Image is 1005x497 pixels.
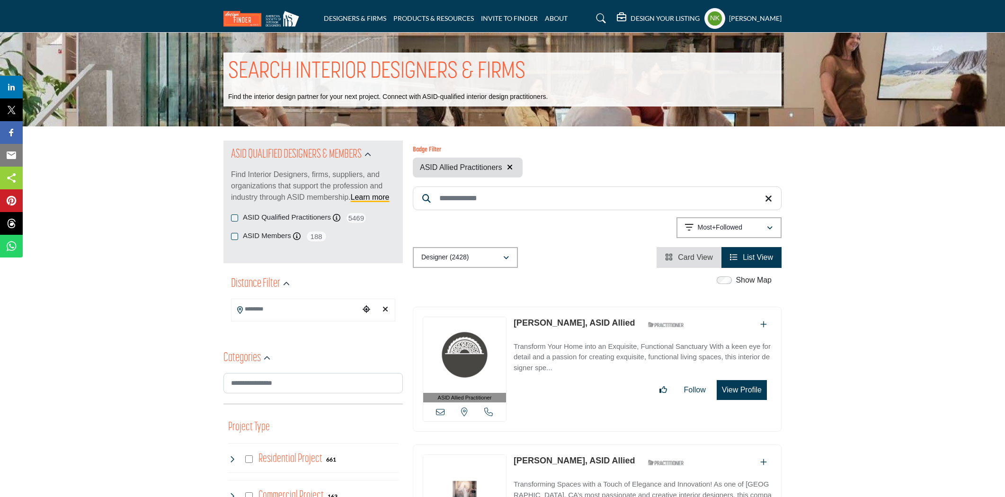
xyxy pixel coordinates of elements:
span: Card View [678,253,713,261]
span: ASID Allied Practitioners [420,162,502,173]
button: Project Type [228,418,270,436]
img: ASID Qualified Practitioners Badge Icon [644,319,687,331]
input: ASID Members checkbox [231,233,238,240]
h1: SEARCH INTERIOR DESIGNERS & FIRMS [228,57,525,87]
span: ASID Allied Practitioner [438,394,492,402]
input: ASID Qualified Practitioners checkbox [231,214,238,222]
p: Almas Shewa, ASID Allied [514,454,635,467]
p: Most+Followed [698,223,743,232]
span: 188 [306,231,327,242]
input: Search Category [223,373,403,393]
button: Show hide supplier dropdown [704,8,725,29]
button: Most+Followed [676,217,782,238]
h5: DESIGN YOUR LISTING [631,14,700,23]
img: ASID Qualified Practitioners Badge Icon [644,457,687,469]
h4: Residential Project: Types of projects range from simple residential renovations to highly comple... [258,451,322,467]
a: INVITE TO FINDER [481,14,538,22]
p: Transform Your Home into an Exquisite, Functional Sanctuary With a keen eye for detail and a pass... [514,341,772,373]
a: Learn more [351,193,390,201]
p: Find Interior Designers, firms, suppliers, and organizations that support the profession and indu... [231,169,395,203]
label: Show Map [736,275,772,286]
a: Transform Your Home into an Exquisite, Functional Sanctuary With a keen eye for detail and a pass... [514,336,772,373]
span: 5469 [346,212,367,224]
a: PRODUCTS & RESOURCES [393,14,474,22]
img: April Howe, ASID Allied [423,317,506,393]
div: Choose your current location [359,300,374,320]
p: Designer (2428) [421,253,469,262]
div: 661 Results For Residential Project [326,455,336,463]
a: Add To List [760,458,767,466]
li: List View [721,247,782,268]
a: Search [587,11,612,26]
button: Designer (2428) [413,247,518,268]
input: Search Keyword [413,186,782,210]
p: Find the interior design partner for your next project. Connect with ASID-qualified interior desi... [228,92,548,102]
a: DESIGNERS & FIRMS [324,14,386,22]
div: Clear search location [378,300,392,320]
button: Follow [678,381,712,399]
a: View Card [665,253,713,261]
label: ASID Members [243,231,291,241]
a: Add To List [760,320,767,328]
button: Like listing [653,381,673,399]
input: Search Location [231,300,359,319]
p: April Howe, ASID Allied [514,317,635,329]
h5: [PERSON_NAME] [729,14,782,23]
b: 661 [326,456,336,463]
button: View Profile [717,380,767,400]
h2: Distance Filter [231,275,280,293]
a: [PERSON_NAME], ASID Allied [514,318,635,328]
div: DESIGN YOUR LISTING [617,13,700,24]
a: [PERSON_NAME], ASID Allied [514,456,635,465]
a: ASID Allied Practitioner [423,317,506,403]
li: Card View [657,247,721,268]
h2: Categories [223,350,261,367]
a: ABOUT [545,14,568,22]
a: View List [730,253,773,261]
label: ASID Qualified Practitioners [243,212,331,223]
h6: Badge Filter [413,146,523,154]
h2: ASID QUALIFIED DESIGNERS & MEMBERS [231,146,362,163]
input: Select Residential Project checkbox [245,455,253,463]
span: List View [743,253,773,261]
img: Site Logo [223,11,304,27]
